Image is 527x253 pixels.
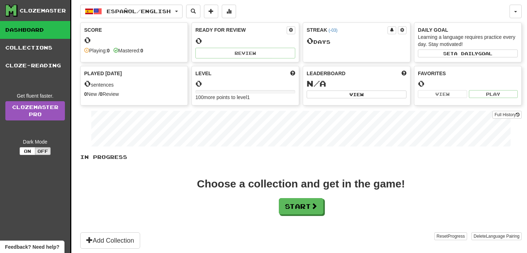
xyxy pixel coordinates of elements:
[5,138,65,145] div: Dark Mode
[434,232,467,240] button: ResetProgress
[454,51,478,56] span: a daily
[307,91,406,98] button: View
[5,101,65,120] a: ClozemasterPro
[113,47,143,54] div: Mastered:
[80,5,183,18] button: Español/English
[448,234,465,239] span: Progress
[195,48,295,58] button: Review
[222,5,236,18] button: More stats
[84,91,184,98] div: New / Review
[84,70,122,77] span: Played [DATE]
[471,232,522,240] button: DeleteLanguage Pairing
[80,154,522,161] p: In Progress
[418,33,518,48] div: Learning a language requires practice every day. Stay motivated!
[418,26,518,33] div: Daily Goal
[195,70,211,77] span: Level
[100,91,103,97] strong: 0
[401,70,406,77] span: This week in points, UTC
[195,94,295,101] div: 100 more points to level 1
[492,111,522,119] button: Full History
[107,8,171,14] span: Español / English
[5,243,59,251] span: Open feedback widget
[20,7,66,14] div: Clozemaster
[290,70,295,77] span: Score more points to level up
[307,36,406,46] div: Day s
[195,26,287,33] div: Ready for Review
[35,147,51,155] button: Off
[307,36,313,46] span: 0
[195,79,295,88] div: 0
[418,90,467,98] button: View
[418,70,518,77] div: Favorites
[418,50,518,57] button: Seta dailygoal
[186,5,200,18] button: Search sentences
[418,79,518,88] div: 0
[84,79,184,88] div: sentences
[84,91,87,97] strong: 0
[204,5,218,18] button: Add sentence to collection
[140,48,143,53] strong: 0
[328,28,337,33] a: (-03)
[84,26,184,33] div: Score
[84,47,110,54] div: Playing:
[80,232,140,249] button: Add Collection
[486,234,520,239] span: Language Pairing
[469,90,518,98] button: Play
[195,36,295,45] div: 0
[5,92,65,99] div: Get fluent faster.
[307,70,346,77] span: Leaderboard
[307,26,388,33] div: Streak
[84,36,184,45] div: 0
[107,48,110,53] strong: 0
[84,78,91,88] span: 0
[279,198,323,215] button: Start
[20,147,35,155] button: On
[197,179,405,189] div: Choose a collection and get in the game!
[307,78,326,88] span: N/A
